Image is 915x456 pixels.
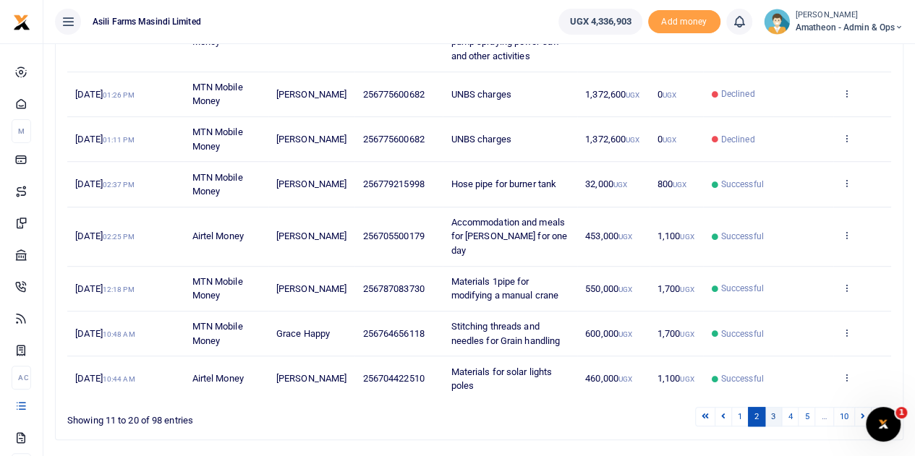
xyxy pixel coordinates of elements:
span: Airtel Money [192,373,244,384]
span: Successful [721,282,764,295]
span: [DATE] [75,283,134,294]
span: Asili Farms Masindi Limited [87,15,207,28]
span: 256764656118 [362,328,424,339]
span: 1,700 [657,283,694,294]
a: 4 [781,407,799,426]
small: 10:48 AM [103,330,135,338]
small: UGX [663,91,676,99]
span: 0 [657,134,676,145]
small: 10:44 AM [103,375,135,383]
span: [DATE] [75,231,134,241]
li: Toup your wallet [648,10,720,34]
span: MTN Mobile Money [192,172,243,197]
span: 1,700 [657,328,694,339]
span: Stitching threads and needles for Grain handling [451,321,560,346]
span: MTN Mobile Money [192,126,243,152]
small: UGX [618,285,632,293]
small: UGX [618,330,632,338]
span: [DATE] [75,178,134,189]
span: UNBS charges [451,89,511,100]
span: 256787083730 [362,283,424,294]
span: [DATE] [75,134,134,145]
span: 32,000 [585,178,627,189]
span: Accommodation and meals for [PERSON_NAME] for one day [451,217,567,256]
span: MTN Mobile Money [192,276,243,301]
span: UNBS charges [451,134,511,145]
span: Materials 1pipe for modifying a manual crane [451,276,558,301]
span: 256775600682 [362,89,424,100]
span: 800 [657,178,687,189]
a: 5 [798,407,815,426]
span: 1 [895,407,907,418]
span: [DATE] [75,89,134,100]
span: Successful [721,372,764,385]
span: 256704422510 [362,373,424,384]
a: 1 [731,407,749,426]
small: 01:26 PM [103,91,135,99]
small: 02:25 PM [103,233,135,241]
a: Add money [648,15,720,26]
small: UGX [618,375,632,383]
span: Petrol 200Ltrs for scouts security slashing water pump spraying power saw and other activities [451,8,559,61]
span: Successful [721,327,764,340]
a: 3 [765,407,782,426]
small: 02:37 PM [103,181,135,189]
li: M [12,119,31,143]
span: 1,100 [657,373,694,384]
span: Add money [648,10,720,34]
span: [PERSON_NAME] [276,178,346,189]
span: Successful [721,178,764,191]
a: logo-small logo-large logo-large [13,16,30,27]
span: 1,372,600 [585,134,639,145]
small: UGX [663,136,676,144]
small: UGX [680,375,694,383]
span: Airtel Money [192,231,244,241]
span: 256779215998 [362,178,424,189]
small: UGX [626,91,639,99]
span: 1,100 [657,231,694,241]
a: UGX 4,336,903 [558,9,642,35]
iframe: Intercom live chat [866,407,901,442]
small: UGX [618,233,632,241]
small: UGX [680,285,694,293]
span: MTN Mobile Money [192,321,243,346]
a: 2 [748,407,765,426]
span: 1,372,600 [585,89,639,100]
span: [DATE] [75,328,135,339]
img: logo-small [13,14,30,31]
span: [DATE] [75,373,135,384]
a: 10 [833,407,855,426]
span: Declined [721,133,755,146]
span: Grace Happy [276,328,330,339]
span: 0 [657,89,676,100]
span: Materials for solar lights poles [451,366,552,392]
span: 460,000 [585,373,632,384]
span: [PERSON_NAME] [276,283,346,294]
span: [PERSON_NAME] [276,134,346,145]
span: 256775600682 [362,134,424,145]
small: 01:11 PM [103,136,135,144]
span: 453,000 [585,231,632,241]
img: profile-user [764,9,790,35]
span: MTN Mobile Money [192,82,243,107]
small: UGX [626,136,639,144]
span: 600,000 [585,328,632,339]
small: UGX [680,233,694,241]
span: [PERSON_NAME] [276,89,346,100]
span: 550,000 [585,283,632,294]
small: UGX [673,181,686,189]
small: UGX [613,181,627,189]
span: [PERSON_NAME] [276,231,346,241]
span: [PERSON_NAME] [276,373,346,384]
small: [PERSON_NAME] [796,9,903,22]
li: Ac [12,366,31,390]
span: Amatheon - Admin & Ops [796,21,903,34]
small: UGX [680,330,694,338]
li: Wallet ballance [553,9,647,35]
span: Hose pipe for burner tank [451,178,556,189]
div: Showing 11 to 20 of 98 entries [67,405,405,428]
span: Successful [721,230,764,243]
small: 12:18 PM [103,285,135,293]
a: profile-user [PERSON_NAME] Amatheon - Admin & Ops [764,9,903,35]
span: 256705500179 [362,231,424,241]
